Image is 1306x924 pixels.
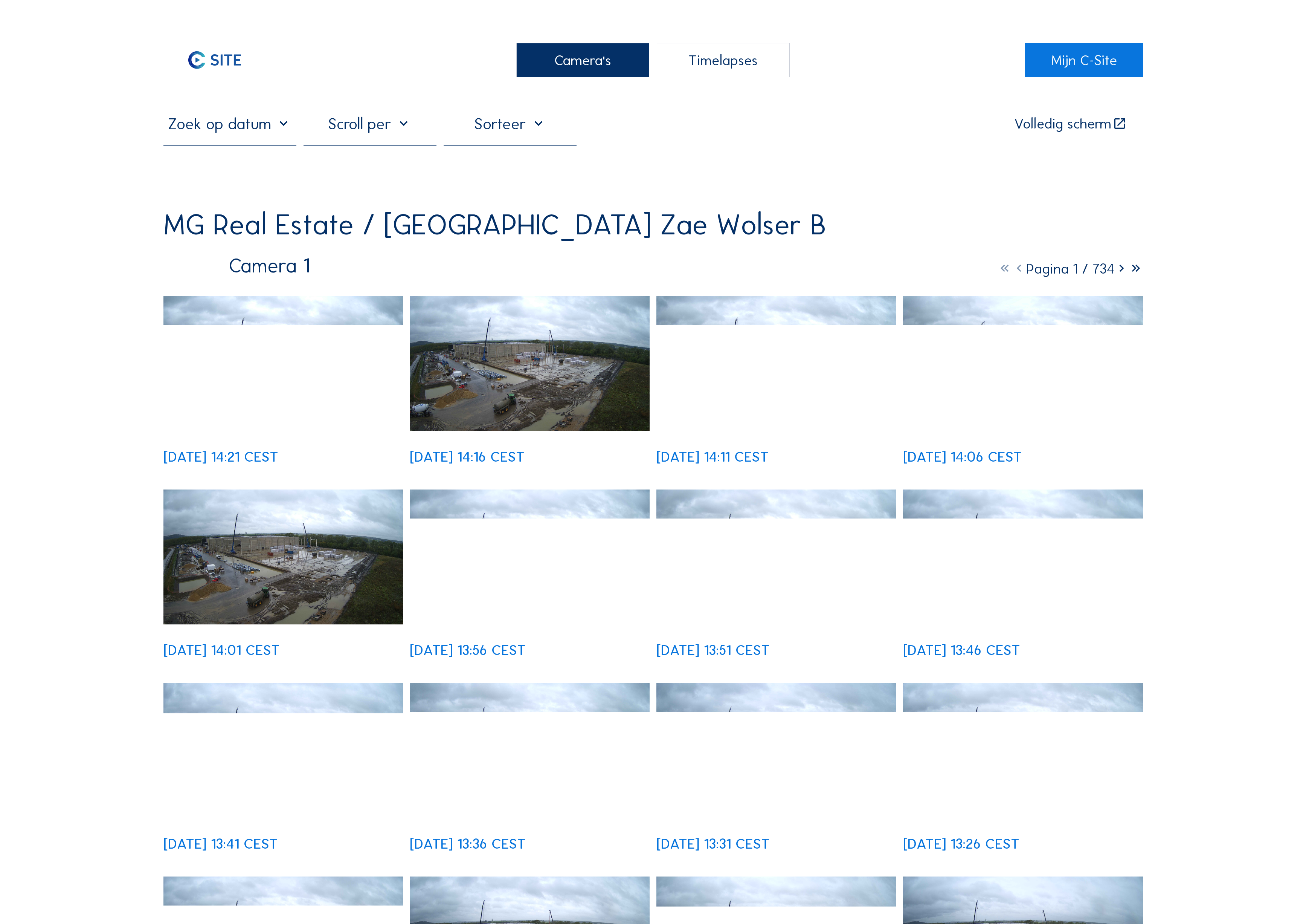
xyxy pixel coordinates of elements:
[163,643,280,657] div: [DATE] 14:01 CEST
[516,43,650,77] div: Camera's
[163,210,826,239] div: MG Real Estate / [GEOGRAPHIC_DATA] Zae Wolser B
[410,643,526,657] div: [DATE] 13:56 CEST
[163,450,278,464] div: [DATE] 14:21 CEST
[656,450,769,464] div: [DATE] 14:11 CEST
[656,837,770,851] div: [DATE] 13:31 CEST
[410,296,650,431] img: image_53392632
[163,43,266,77] img: C-SITE Logo
[410,490,650,624] img: image_53392083
[903,837,1019,851] div: [DATE] 13:26 CEST
[163,490,403,624] img: image_53392227
[163,837,278,851] div: [DATE] 13:41 CEST
[903,683,1143,818] img: image_53391229
[903,296,1143,431] img: image_53392362
[163,255,310,275] div: Camera 1
[656,296,896,431] img: image_53392507
[903,490,1143,624] img: image_53391798
[163,43,281,77] a: C-SITE Logo
[163,114,297,133] input: Zoek op datum 󰅀
[1014,116,1111,131] div: Volledig scherm
[410,683,650,818] img: image_53391505
[1025,43,1143,77] a: Mijn C-Site
[656,683,896,818] img: image_53391370
[657,43,790,77] div: Timelapses
[903,450,1022,464] div: [DATE] 14:06 CEST
[410,837,526,851] div: [DATE] 13:36 CEST
[1026,260,1114,277] span: Pagina 1 / 734
[656,490,896,624] img: image_53391931
[903,643,1020,657] div: [DATE] 13:46 CEST
[163,296,403,431] img: image_53392794
[163,683,403,818] img: image_53391655
[656,643,770,657] div: [DATE] 13:51 CEST
[410,450,525,464] div: [DATE] 14:16 CEST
